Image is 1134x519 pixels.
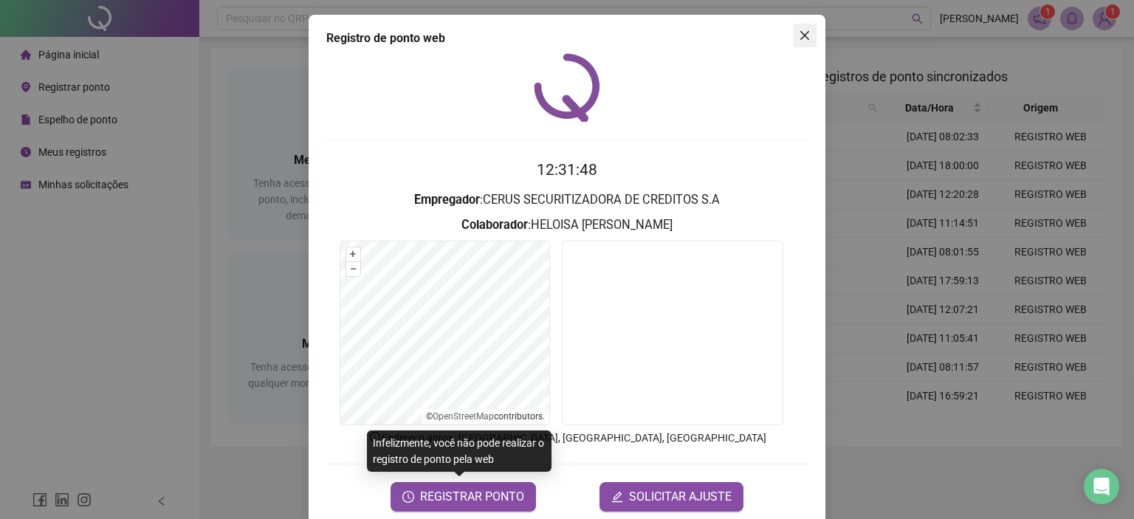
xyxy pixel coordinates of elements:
[326,190,808,210] h3: : CERUS SECURITIZADORA DE CREDITOS S.A
[420,488,524,506] span: REGISTRAR PONTO
[326,430,808,446] p: Endereço aprox. : [GEOGRAPHIC_DATA], [GEOGRAPHIC_DATA], [GEOGRAPHIC_DATA]
[799,30,811,41] span: close
[402,491,414,503] span: clock-circle
[793,24,817,47] button: Close
[461,218,528,232] strong: Colaborador
[537,161,597,179] time: 12:31:48
[326,216,808,235] h3: : HELOISA [PERSON_NAME]
[326,30,808,47] div: Registro de ponto web
[611,491,623,503] span: edit
[433,411,494,422] a: OpenStreetMap
[367,430,551,472] div: Infelizmente, você não pode realizar o registro de ponto pela web
[629,488,732,506] span: SOLICITAR AJUSTE
[534,53,600,122] img: QRPoint
[346,262,360,276] button: –
[1084,469,1119,504] div: Open Intercom Messenger
[599,482,743,512] button: editSOLICITAR AJUSTE
[414,193,480,207] strong: Empregador
[346,247,360,261] button: +
[391,482,536,512] button: REGISTRAR PONTO
[426,411,545,422] li: © contributors.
